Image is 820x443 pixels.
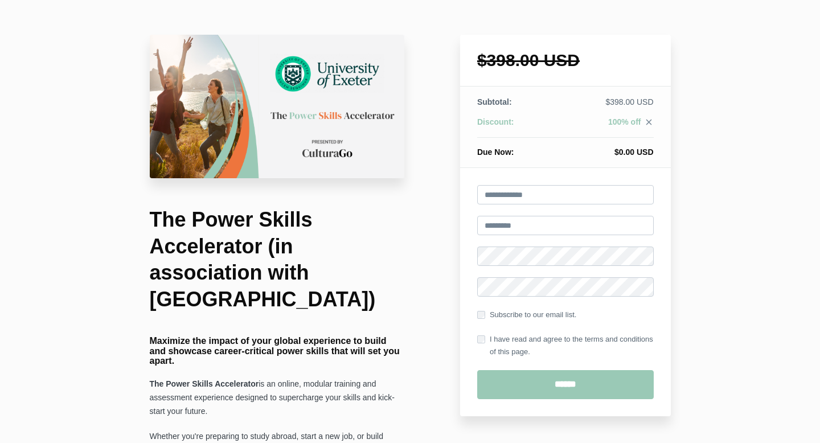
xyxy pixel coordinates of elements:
[477,311,485,319] input: Subscribe to our email list.
[477,52,654,69] h1: $398.00 USD
[477,335,485,343] input: I have read and agree to the terms and conditions of this page.
[477,138,553,158] th: Due Now:
[150,378,405,419] p: is an online, modular training and assessment experience designed to supercharge your skills and ...
[641,117,654,130] a: close
[477,116,553,138] th: Discount:
[553,96,653,116] td: $398.00 USD
[608,117,641,126] span: 100% off
[644,117,654,127] i: close
[150,207,405,313] h1: The Power Skills Accelerator (in association with [GEOGRAPHIC_DATA])
[150,379,259,388] strong: The Power Skills Accelerator
[477,97,512,106] span: Subtotal:
[150,35,405,178] img: 83720c0-6e26-5801-a5d4-42ecd71128a7_University_of_Exeter_Checkout_Page.png
[477,333,654,358] label: I have read and agree to the terms and conditions of this page.
[150,336,405,366] h4: Maximize the impact of your global experience to build and showcase career-critical power skills ...
[614,147,653,157] span: $0.00 USD
[477,309,576,321] label: Subscribe to our email list.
